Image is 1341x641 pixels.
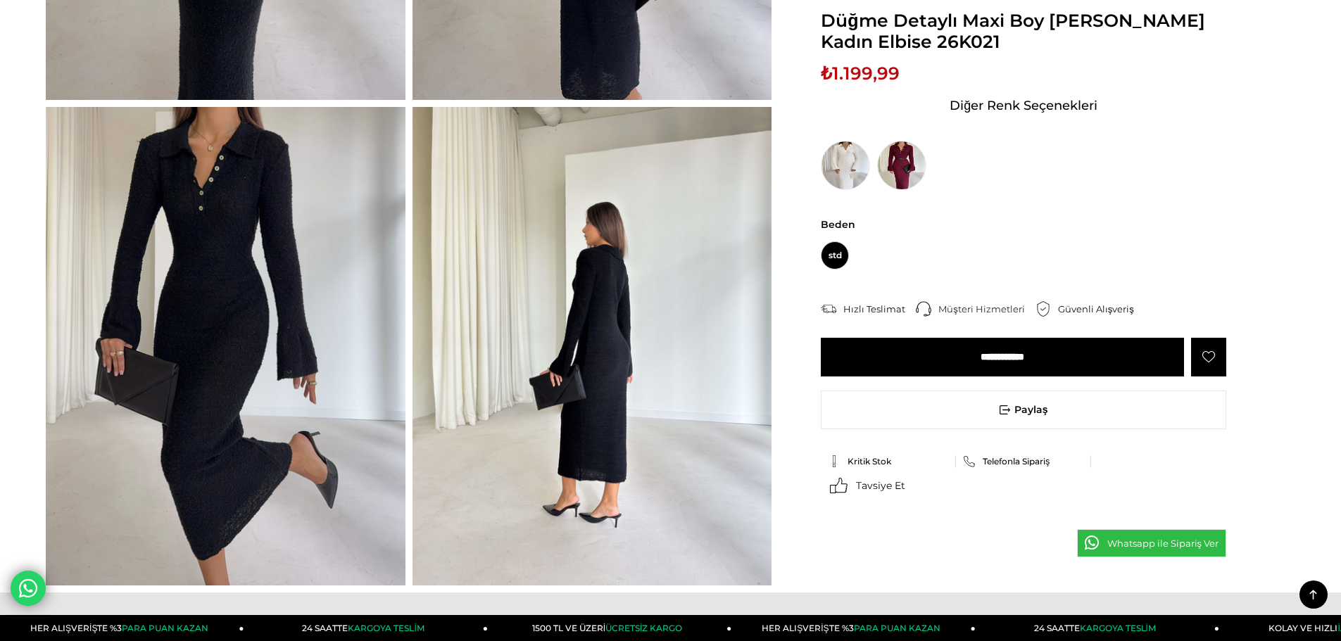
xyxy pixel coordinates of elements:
img: Düğme Detaylı Maxi Boy Lisa Bordo Kadın Elbise 26K021 [877,141,926,190]
img: security.png [1035,301,1051,317]
span: ÜCRETSİZ KARGO [605,623,682,633]
img: Düğme Detaylı Maxi Boy Lisa Taş Kadın Elbise 26K021 [821,141,870,190]
a: Telefonla Sipariş [963,455,1084,468]
a: 1500 TL VE ÜZERİÜCRETSİZ KARGO [488,615,731,641]
span: Düğme Detaylı Maxi Boy [PERSON_NAME] Kadın Elbise 26K021 [821,10,1226,52]
a: Favorilere Ekle [1191,338,1226,376]
span: Telefonla Sipariş [983,456,1050,467]
a: HER ALIŞVERİŞTE %3PARA PUAN KAZAN [731,615,975,641]
a: Kritik Stok [828,455,949,468]
span: PARA PUAN KAZAN [122,623,208,633]
span: std [821,241,849,269]
span: KARGOYA TESLİM [1080,623,1156,633]
img: shipping.png [821,301,836,317]
img: Lisa elbise 26K021 [413,107,772,585]
span: PARA PUAN KAZAN [854,623,940,633]
span: Paylaş [821,391,1226,429]
span: Beden [821,218,1226,231]
a: Whatsapp ile Sipariş Ver [1077,529,1227,557]
span: Tavsiye Et [856,479,905,492]
div: Hızlı Teslimat [843,303,916,315]
span: Diğer Renk Seçenekleri [950,94,1097,117]
span: KARGOYA TESLİM [348,623,424,633]
img: call-center.png [916,301,931,317]
span: ₺1.199,99 [821,63,900,84]
img: Lisa elbise 26K021 [46,107,405,585]
span: Kritik Stok [848,456,891,467]
div: Müşteri Hizmetleri [938,303,1035,315]
a: 24 SAATTEKARGOYA TESLİM [976,615,1219,641]
a: 24 SAATTEKARGOYA TESLİM [244,615,488,641]
div: Güvenli Alışveriş [1058,303,1145,315]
